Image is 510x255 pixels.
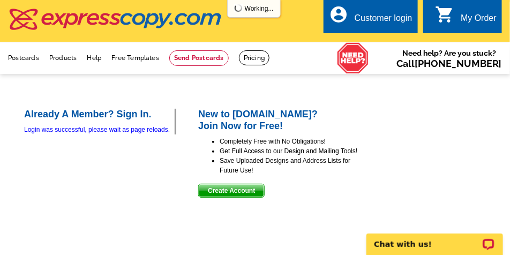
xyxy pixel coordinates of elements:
a: Free Templates [111,54,159,62]
a: Products [49,54,77,62]
a: Help [87,54,101,62]
span: Create Account [199,184,264,197]
a: [PHONE_NUMBER] [415,58,502,69]
a: Postcards [8,54,39,62]
iframe: LiveChat chat widget [359,221,510,255]
i: account_circle [329,5,348,24]
a: shopping_cart My Order [435,12,497,25]
div: Customer login [355,13,412,28]
i: shopping_cart [435,5,454,24]
span: Call [396,58,502,69]
div: My Order [461,13,497,28]
a: account_circle Customer login [329,12,412,25]
button: Create Account [198,184,265,198]
h2: New to [DOMAIN_NAME]? Join Now for Free! [198,109,359,132]
span: Need help? Are you stuck? [396,48,502,69]
h2: Already A Member? Sign In. [24,109,175,121]
li: Get Full Access to our Design and Mailing Tools! [220,146,359,156]
img: loading... [234,4,243,12]
li: Save Uploaded Designs and Address Lists for Future Use! [220,156,359,175]
li: Completely Free with No Obligations! [220,137,359,146]
img: help [337,42,369,74]
div: Login was successful, please wait as page reloads. [24,125,175,134]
